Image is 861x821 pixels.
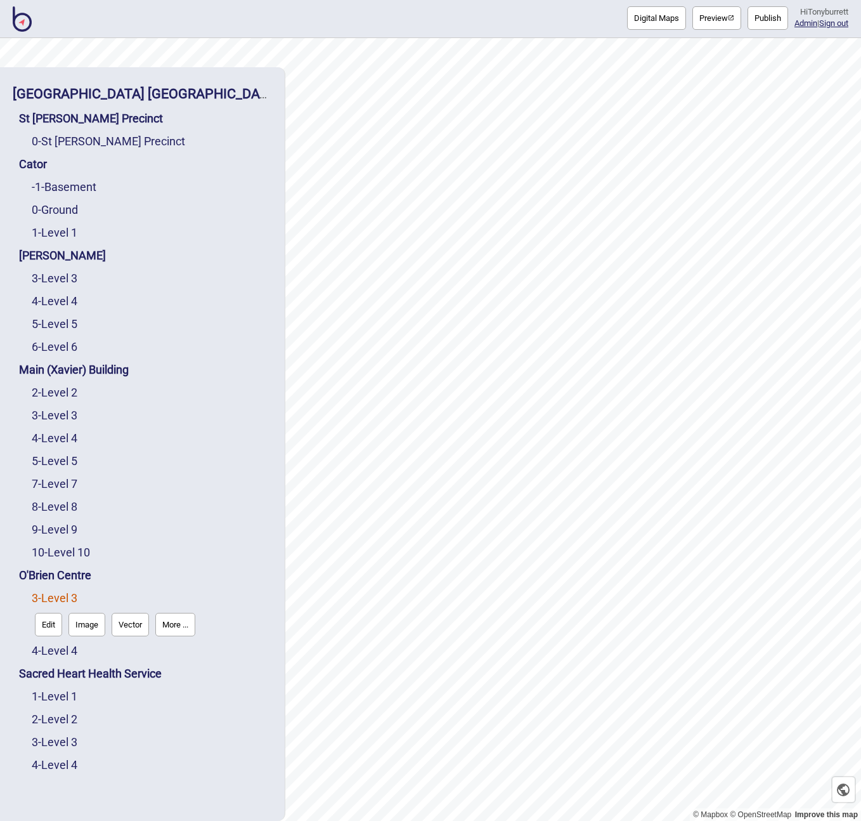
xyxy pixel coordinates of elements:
div: Hi Tonyburrett [794,6,848,18]
a: 10-Level 10 [32,546,90,559]
a: Admin [794,18,817,28]
div: Level 1 [32,685,272,708]
div: Level 4 [32,754,272,777]
div: Level 3 [32,731,272,754]
a: Cator [19,157,47,171]
a: 3-Level 3 [32,272,77,285]
div: Level 9 [32,518,272,541]
div: Level 4 [32,640,272,662]
a: [PERSON_NAME] [19,249,106,262]
a: Mapbox [693,810,728,819]
div: St Vincent's Precinct [32,130,272,153]
a: 4-Level 4 [32,294,77,308]
a: 2-Level 2 [32,713,77,726]
button: Publish [748,6,788,30]
a: O'Brien Centre [19,568,91,582]
a: Edit [32,610,65,640]
a: [GEOGRAPHIC_DATA] [GEOGRAPHIC_DATA] [13,86,280,102]
a: 7-Level 7 [32,477,77,490]
button: Preview [692,6,741,30]
a: More ... [152,610,198,640]
div: De Lacy [19,244,272,267]
div: Level 8 [32,496,272,518]
a: 5-Level 5 [32,454,77,468]
a: 4-Level 4 [32,431,77,445]
a: 6-Level 6 [32,340,77,353]
a: St [PERSON_NAME] Precinct [19,112,163,125]
a: 5-Level 5 [32,317,77,331]
a: 3-Level 3 [32,591,77,605]
span: | [794,18,819,28]
a: 4-Level 4 [32,758,77,772]
a: Map feedback [795,810,858,819]
a: 1-Level 1 [32,226,77,239]
button: Vector [112,613,149,636]
div: Cator [19,153,272,176]
button: Image [68,613,105,636]
div: Level 10 [32,541,272,564]
div: Level 3 [32,404,272,427]
a: 2-Level 2 [32,386,77,399]
a: 8-Level 8 [32,500,77,513]
button: Digital Maps [627,6,686,30]
button: More ... [155,613,195,636]
div: Level 4 [32,290,272,313]
button: Edit [35,613,62,636]
a: 0-St [PERSON_NAME] Precinct [32,135,185,148]
a: Image [65,610,108,640]
a: Sacred Heart Health Service [19,667,162,680]
div: Sacred Heart Health Service [19,662,272,685]
div: St Vincent's Public Hospital Sydney [13,80,272,107]
a: 4-Level 4 [32,644,77,657]
div: Level 1 [32,221,272,244]
div: Ground [32,199,272,221]
a: 3-Level 3 [32,409,77,422]
a: Vector [108,610,152,640]
div: Level 3 [32,587,272,640]
img: BindiMaps CMS [13,6,32,32]
a: 3-Level 3 [32,735,77,749]
a: 9-Level 9 [32,523,77,536]
a: Main (Xavier) Building [19,363,129,376]
a: 1-Level 1 [32,690,77,703]
img: preview [728,15,734,21]
div: Level 2 [32,708,272,731]
div: Level 4 [32,427,272,450]
div: Level 5 [32,450,272,473]
div: O'Brien Centre [19,564,272,587]
div: Main (Xavier) Building [19,358,272,381]
div: Level 5 [32,313,272,336]
div: Level 2 [32,381,272,404]
a: Previewpreview [692,6,741,30]
div: Basement [32,176,272,199]
a: 0-Ground [32,203,78,216]
div: Level 7 [32,473,272,496]
div: Level 3 [32,267,272,290]
a: OpenStreetMap [730,810,791,819]
div: St Vincent's Precinct [19,107,272,130]
div: Level 6 [32,336,272,358]
a: -1-Basement [32,180,96,194]
button: Sign out [819,18,848,28]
